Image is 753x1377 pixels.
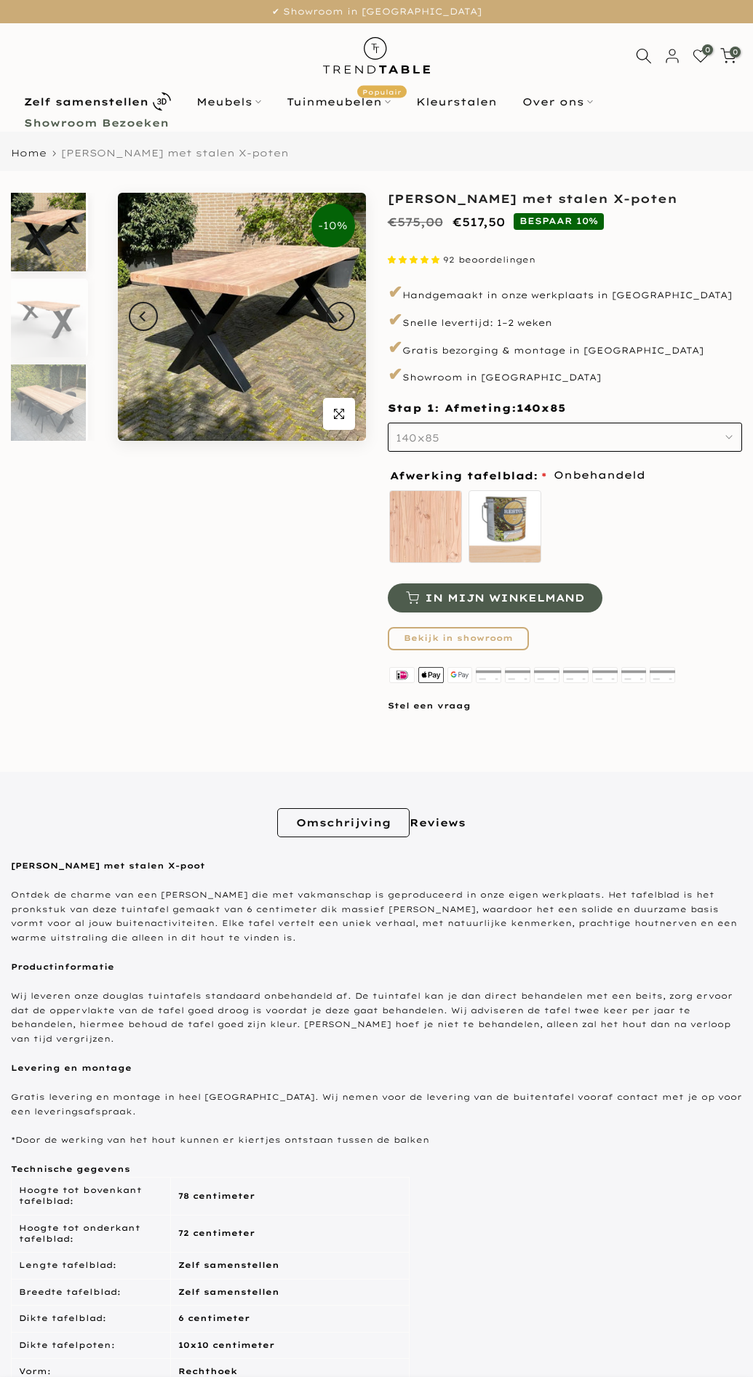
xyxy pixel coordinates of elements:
[403,93,509,111] a: Kleurstalen
[388,335,743,360] p: Gratis bezorging & montage in [GEOGRAPHIC_DATA]
[11,861,205,871] strong: [PERSON_NAME] met stalen X-poot
[388,665,417,684] img: ideal
[11,1090,742,1119] p: Gratis levering en montage in heel [GEOGRAPHIC_DATA]. Wij nemen voor de levering van de buitentaf...
[24,97,148,107] b: Zelf samenstellen
[388,280,743,305] p: Handgemaakt in onze werkplaats in [GEOGRAPHIC_DATA]
[503,665,533,684] img: maestro
[702,44,713,55] span: 0
[388,281,402,303] span: ✔
[619,665,648,684] img: visa
[11,148,47,158] a: Home
[388,215,443,229] del: €575,00
[19,1223,140,1244] span: Hoogte tot onderkant tafelblad:
[11,114,181,132] a: Showroom Bezoeken
[178,1228,255,1238] strong: 72 centimeter
[561,665,590,684] img: paypal
[11,962,114,972] strong: Productinformatie
[390,471,546,481] span: Afwerking tafelblad:
[388,583,602,612] button: In mijn winkelmand
[129,302,158,331] button: Previous
[388,627,529,650] a: Bekijk in showroom
[554,466,645,484] span: Onbehandeld
[388,423,743,452] button: 140x85
[19,1287,121,1297] span: Breedte tafelblad:
[326,302,355,331] button: Next
[12,1253,171,1279] td: Lengte tafelblad:
[274,93,403,111] a: TuinmeubelenPopulair
[648,665,677,684] img: american express
[396,431,439,444] span: 140x85
[533,665,562,684] img: master
[11,193,86,271] img: Rechthoekige douglas tuintafel met stalen X-poten
[357,85,407,97] span: Populair
[11,890,737,943] span: Ontdek de charme van een [PERSON_NAME] die met vakmanschap is geproduceerd in onze eigen werkplaa...
[388,363,402,385] span: ✔
[388,308,402,330] span: ✔
[474,665,503,684] img: klarna
[388,402,565,415] span: Stap 1: Afmeting:
[11,1133,742,1148] p: *Door de werking van het hout kunnen er kiertjes ontstaan tussen de balken
[388,193,743,204] h1: [PERSON_NAME] met stalen X-poten
[388,308,743,332] p: Snelle levertijd: 1–2 weken
[178,1191,255,1201] strong: 78 centimeter
[1,1303,74,1376] iframe: toggle-frame
[61,147,289,159] span: [PERSON_NAME] met stalen X-poten
[178,1340,274,1350] strong: 10x10 centimeter
[178,1260,279,1270] strong: Zelf samenstellen
[277,808,410,837] a: Omschrijving
[178,1287,279,1297] strong: Zelf samenstellen
[183,93,274,111] a: Meubels
[19,1185,142,1206] span: Hoogte tot bovenkant tafelblad:
[443,255,535,265] span: 92 beoordelingen
[391,808,485,837] a: Reviews
[178,1313,250,1323] strong: 6 centimeter
[11,989,742,1047] p: Wij leveren onze douglas tuintafels standaard onbehandeld af. De tuintafel kan je dan direct beha...
[730,47,741,57] span: 0
[590,665,619,684] img: shopify pay
[416,665,445,684] img: apple pay
[388,701,471,711] a: Stel een vraag
[514,213,604,229] span: BESPAAR 10%
[509,93,605,111] a: Over ons
[178,1366,237,1376] strong: Rechthoek
[11,89,183,114] a: Zelf samenstellen
[517,402,565,416] span: 140x85
[11,1164,130,1174] strong: Technische gegevens
[445,665,474,684] img: google pay
[693,48,709,64] a: 0
[313,23,440,88] img: trend-table
[453,212,505,233] ins: €517,50
[118,193,366,441] img: Rechthoekige douglas tuintafel met stalen X-poten
[11,1063,132,1073] strong: Levering en montage
[388,362,743,387] p: Showroom in [GEOGRAPHIC_DATA]
[720,48,736,64] a: 0
[18,4,735,20] p: ✔ Showroom in [GEOGRAPHIC_DATA]
[425,593,584,603] span: In mijn winkelmand
[388,255,443,265] span: 4.87 stars
[11,279,86,357] img: Rechthoekige douglas tuintafel met zwarte stalen X-poten
[24,118,169,128] b: Showroom Bezoeken
[388,336,402,358] span: ✔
